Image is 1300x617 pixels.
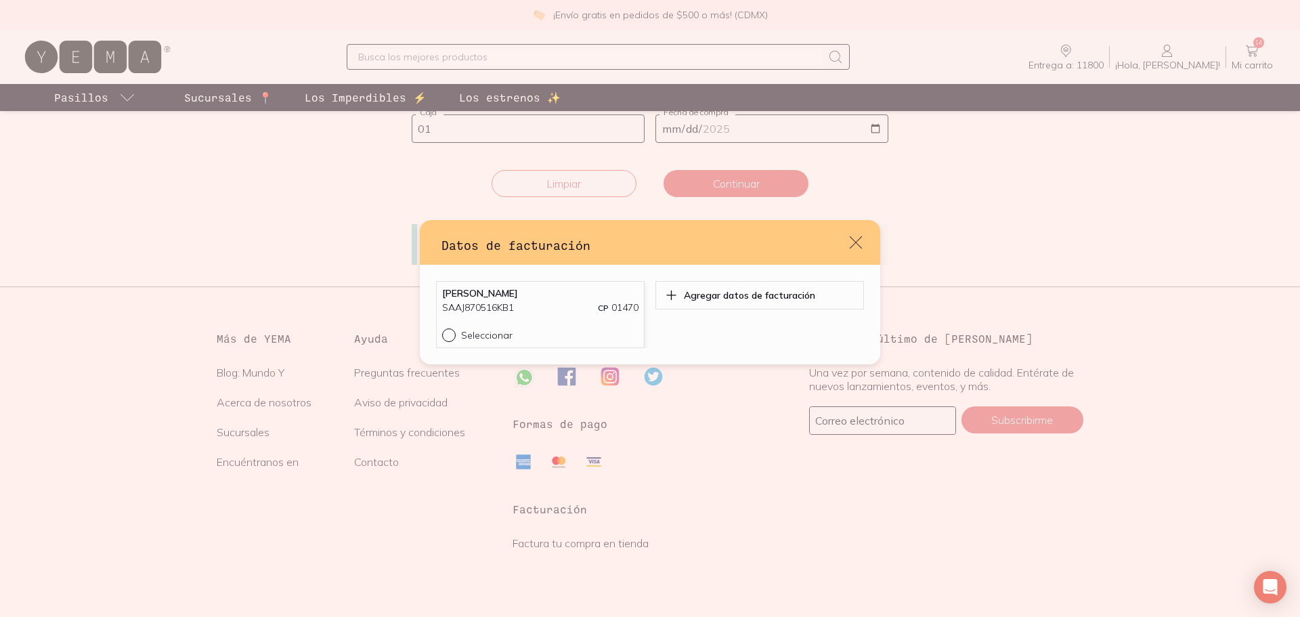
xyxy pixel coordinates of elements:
span: CP [598,303,609,313]
p: Seleccionar [461,329,513,341]
h3: Datos de facturación [441,236,848,254]
p: Agregar datos de facturación [684,289,815,301]
div: Open Intercom Messenger [1254,571,1286,603]
p: 01470 [598,301,638,315]
p: SAAJ870516KB1 [442,301,514,315]
p: [PERSON_NAME] [442,287,638,299]
div: default [420,220,880,364]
